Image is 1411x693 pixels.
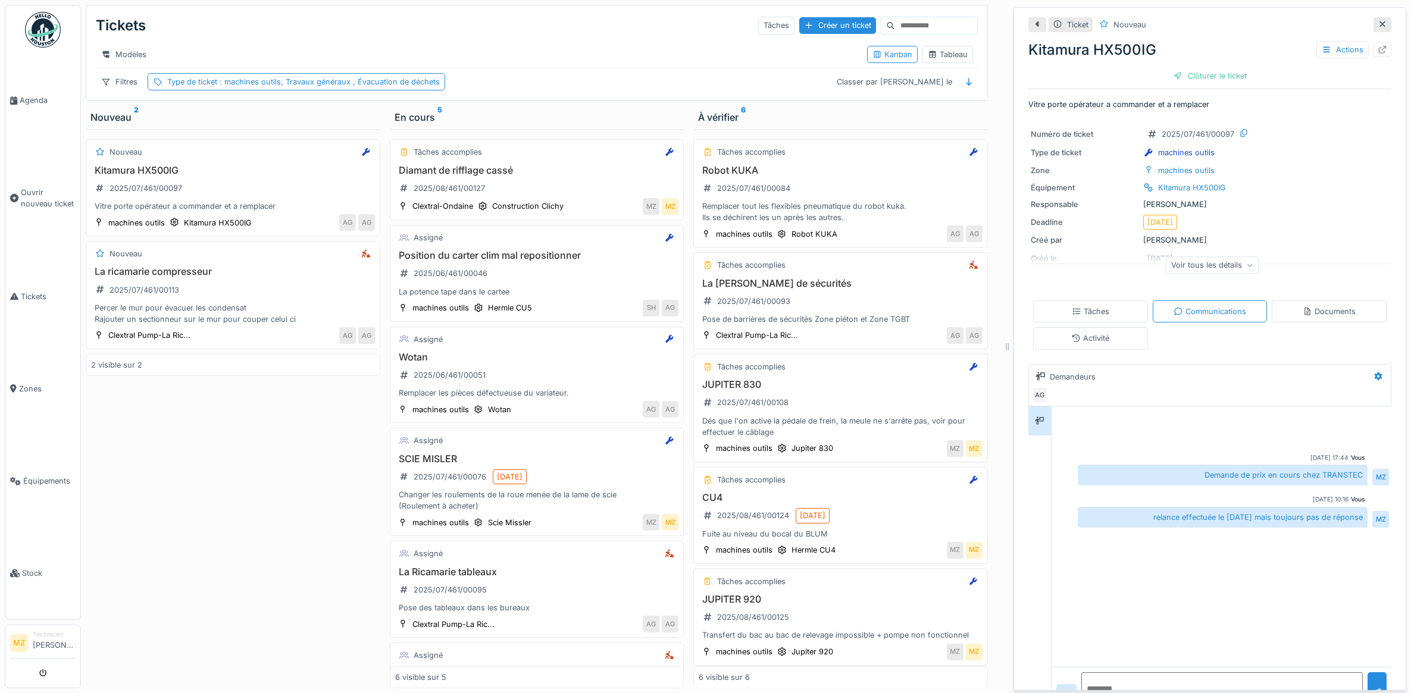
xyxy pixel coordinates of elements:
div: Kitamura HX500IG [1028,39,1391,61]
div: AG [947,225,963,242]
div: Changer les roulements de la roue menée de la lame de scie (Roulement à acheter) [395,489,679,512]
div: AG [662,616,678,632]
div: Classer par [PERSON_NAME] le [831,73,958,90]
div: Tâches [758,17,794,34]
div: Construction Clichy [492,200,564,212]
div: Vitre porte opérateur a commander et a remplacer [91,200,375,212]
span: Ouvrir nouveau ticket [21,187,76,209]
h3: Robot KUKA [699,165,983,176]
div: [DATE] [497,471,523,482]
div: 2025/08/461/00124 [717,510,789,521]
div: 2025/08/461/00127 [414,183,485,194]
div: AG [662,401,678,418]
div: MZ [947,542,963,559]
sup: 2 [134,110,139,124]
div: Technicien [33,630,76,639]
div: MZ [947,644,963,660]
div: MZ [662,198,678,215]
div: machines outils [716,646,772,657]
div: AG [966,225,983,242]
div: La potence tape dans le cartee [395,286,679,297]
div: Pose de barrières de sécurités Zone piéton et Zone TGBT [699,313,983,325]
h3: Kitamura HX500IG [91,165,375,176]
div: machines outils [108,217,165,228]
p: Vitre porte opérateur a commander et a remplacer [1028,99,1391,110]
div: Vous [1351,453,1365,462]
div: 2025/07/461/00108 [717,397,789,408]
div: Clôturer le ticket [1169,68,1252,84]
div: Fuite au niveau du bocal du BLUM [699,528,983,540]
div: 6 visible sur 5 [395,672,446,683]
div: 2025/07/461/00097 [109,183,182,194]
div: machines outils [716,228,772,240]
h3: SCIE MISLER [395,453,679,465]
div: 2025/07/461/00093 [717,296,790,307]
span: Zones [19,383,76,394]
div: Tâches [1072,306,1109,317]
div: Créer un ticket [799,17,876,33]
div: SH [643,300,659,316]
div: Hermle CU4 [791,544,836,556]
div: Nouveau [109,248,142,259]
h3: JUPITER 830 [699,379,983,390]
div: Assigné [414,232,443,243]
div: 2025/07/461/00113 [109,284,179,296]
div: Tâches accomplies [717,576,786,587]
div: MZ [966,644,983,660]
div: [PERSON_NAME] [1031,199,1389,210]
div: machines outils [716,443,772,454]
h3: Diamant de rifflage cassé [395,165,679,176]
li: [PERSON_NAME] [33,630,76,656]
div: Assigné [414,435,443,446]
div: MZ [1372,511,1389,528]
div: 2025/07/461/00095 [414,584,487,595]
div: Kitamura HX500IG [184,217,252,228]
div: Hermle CU5 [488,302,532,313]
div: Type de ticket [167,76,440,87]
div: Tickets [96,10,146,41]
a: Agenda [5,54,80,146]
div: Vous [1351,495,1365,504]
a: Stock [5,527,80,619]
div: AG [947,327,963,344]
div: relance effectuée le [DATE] mais toujours pas de réponse [1078,507,1368,528]
div: Numéro de ticket [1031,128,1138,140]
div: Clextral Pump-La Ric... [716,330,798,341]
div: machines outils [716,544,772,556]
div: Remplacer tout les flexibles pneumatique du robot kuka. Ils se déchirent les un après les autres. [699,200,983,223]
div: AG [339,214,356,231]
div: machines outils [1158,165,1215,176]
div: [DATE] 17:44 [1310,453,1349,462]
div: Kitamura HX500IG [1158,182,1226,193]
div: Demandeurs [1050,371,1096,382]
div: AG [643,401,659,418]
div: Équipement [1031,182,1138,193]
div: Deadline [1031,217,1138,228]
div: MZ [643,514,659,531]
div: Activité [1071,333,1109,344]
h3: Position du carter clim mal repositionner [395,250,679,261]
div: MZ [1372,469,1389,485]
sup: 6 [741,110,746,124]
div: 2025/07/461/00076 [414,471,486,482]
div: MZ [966,440,983,457]
li: MZ [10,634,28,652]
div: AG [339,327,356,344]
div: MZ [643,198,659,215]
div: AG [662,300,678,316]
div: Communications [1174,306,1246,317]
div: Actions [1316,41,1369,58]
h3: La Ricamarie tableaux [395,566,679,578]
span: Équipements [23,475,76,487]
h3: CU4 [699,492,983,503]
div: MZ [662,514,678,531]
div: Percer le mur pour évacuer les condensat Rajouter un sectionneur sur le mur pour couper celui ci [91,302,375,325]
img: Badge_color-CXgf-gQk.svg [25,12,61,48]
div: Transfert du bac au bac de relevage impossible + pompe non fonctionnel [699,629,983,641]
div: 6 visible sur 6 [699,672,750,683]
div: Voir tous les détails [1166,256,1259,274]
div: Filtres [96,73,143,90]
h3: La [PERSON_NAME] de sécurités [699,278,983,289]
div: En cours [395,110,680,124]
h3: JUPITER 920 [699,594,983,605]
